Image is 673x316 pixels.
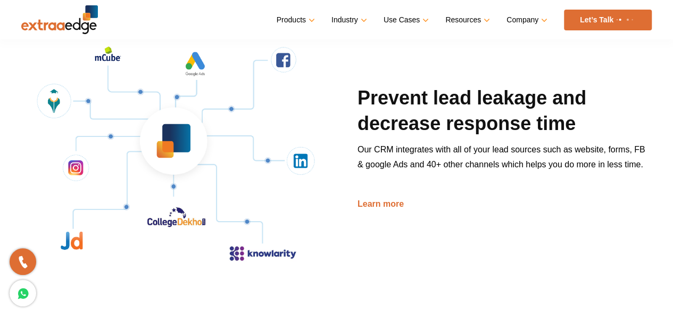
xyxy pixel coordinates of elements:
[358,199,404,208] a: Learn more
[358,85,652,142] h2: Prevent lead leakage and decrease response time
[331,12,365,28] a: Industry
[445,12,488,28] a: Resources
[384,12,427,28] a: Use Cases
[277,12,313,28] a: Products
[506,12,545,28] a: Company
[358,142,652,180] p: Our CRM integrates with all of your lead sources such as website, forms, FB & google Ads and 40+ ...
[564,10,652,30] a: Let’s Talk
